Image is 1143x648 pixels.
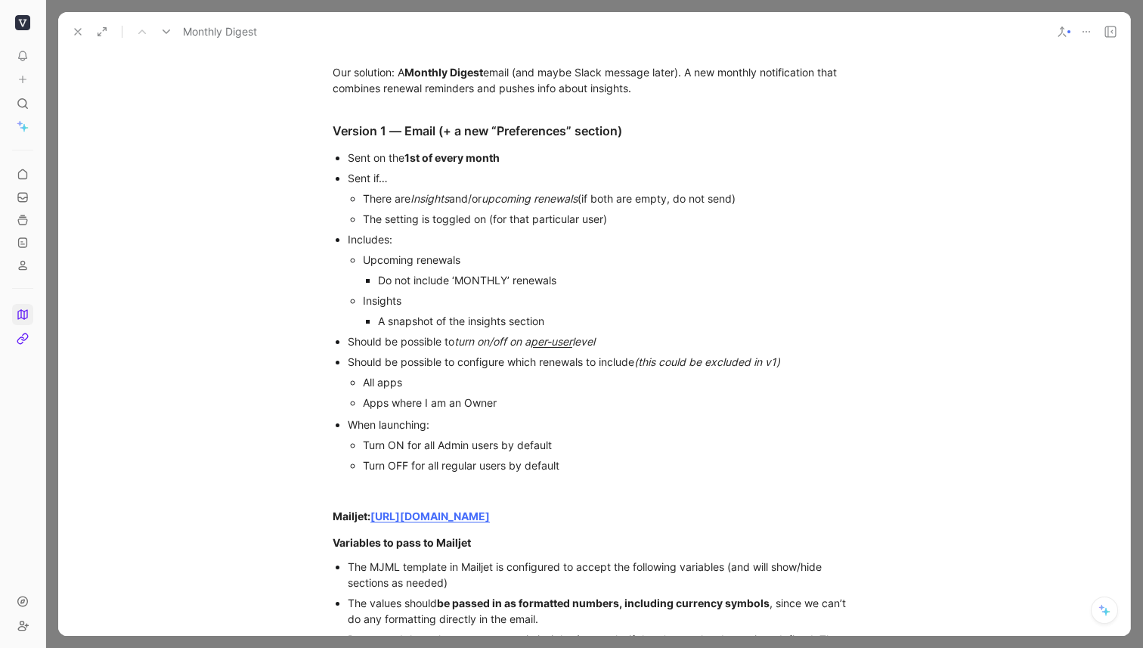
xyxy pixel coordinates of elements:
[348,559,856,591] div: The MJML template in Mailjet is configured to accept the following variables (and will show/hide ...
[410,192,449,205] em: Insights
[12,12,33,33] button: Viio
[363,191,856,206] div: There are and/or (if both are empty, do not send)
[361,633,379,646] strong: not
[378,313,856,329] div: A snapshot of the insights section
[363,252,856,268] div: Upcoming renewals
[363,374,856,390] div: All apps
[348,231,856,247] div: Includes:
[363,293,856,308] div: Insights
[348,354,856,370] div: Should be possible to configure which renewals to include
[634,355,780,368] em: (this could be excluded in v1)
[348,417,856,433] div: When launching:
[348,150,856,166] div: Sent on the
[482,192,578,205] em: upcoming renewals
[378,272,856,288] div: Do not include ‘MONTHLY’ renewals
[15,15,30,30] img: Viio
[363,211,856,227] div: The setting is toggled on (for that particular user)
[183,23,257,41] span: Monthly Digest
[363,395,856,411] div: Apps where I am an Owner
[531,335,572,348] u: per-user
[404,66,483,79] strong: Monthly Digest
[348,595,856,627] div: The values should , since we can’t do any formatting directly in the email.
[363,437,856,453] div: Turn ON for all Admin users by default
[363,457,856,473] div: Turn OFF for all regular users by default
[333,536,471,549] strong: Variables to pass to Mailjet
[348,170,856,186] div: Sent if…
[370,510,490,522] a: [URL][DOMAIN_NAME]
[348,333,856,349] div: Should be possible to
[333,64,856,96] div: Our solution: A email (and maybe Slack message later). A new monthly notification that combines r...
[404,151,500,164] strong: 1st of every month
[333,122,856,140] div: Version 1 — Email (+ a new “Preferences” section)
[454,335,595,348] em: turn on/off on a level
[437,597,770,609] strong: be passed in as formatted numbers, including currency symbols
[333,510,370,522] strong: Mailjet:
